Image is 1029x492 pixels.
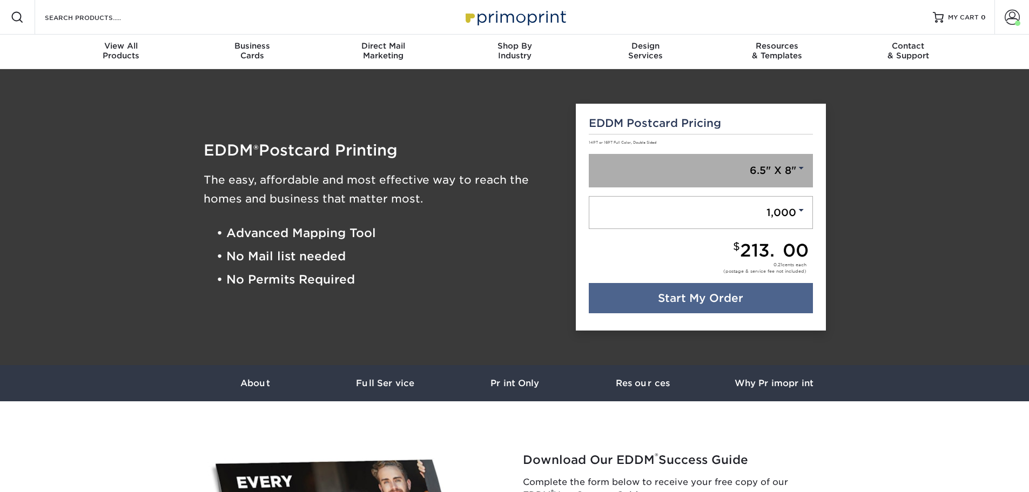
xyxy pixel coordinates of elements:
a: 6.5" X 8" [589,154,813,187]
a: Contact& Support [843,35,974,69]
div: & Support [843,41,974,60]
span: View All [56,41,187,51]
h3: Print Only [450,378,580,388]
h1: EDDM Postcard Printing [204,143,560,158]
input: SEARCH PRODUCTS..... [44,11,149,24]
a: BusinessCards [186,35,318,69]
span: Resources [711,41,843,51]
a: Resources& Templates [711,35,843,69]
a: About [191,365,320,401]
li: • Advanced Mapping Tool [217,221,560,245]
a: Why Primoprint [709,365,839,401]
div: Products [56,41,187,60]
h3: Resources [580,378,709,388]
span: ® [253,142,259,158]
sup: ® [655,451,658,462]
span: 0 [981,14,986,21]
a: Start My Order [589,283,813,313]
h3: Why Primoprint [709,378,839,388]
h3: Full Service [320,378,450,388]
h3: The easy, affordable and most effective way to reach the homes and business that matter most. [204,171,560,208]
h2: Download Our EDDM Success Guide [523,453,831,467]
span: Design [580,41,711,51]
div: Industry [449,41,580,60]
a: View AllProducts [56,35,187,69]
a: Resources [580,365,709,401]
span: Direct Mail [318,41,449,51]
a: Shop ByIndustry [449,35,580,69]
h3: About [191,378,320,388]
div: Cards [186,41,318,60]
span: Contact [843,41,974,51]
a: 1,000 [589,196,813,230]
small: 14PT or 16PT Full Color, Double Sided [589,140,656,145]
div: cents each (postage & service fee not included) [723,261,806,274]
span: MY CART [948,13,979,22]
div: Services [580,41,711,60]
a: Direct MailMarketing [318,35,449,69]
a: DesignServices [580,35,711,69]
img: Primoprint [461,5,569,29]
span: Shop By [449,41,580,51]
span: 213.00 [740,240,809,261]
div: & Templates [711,41,843,60]
div: Marketing [318,41,449,60]
a: Print Only [450,365,580,401]
li: • No Mail list needed [217,245,560,268]
li: • No Permits Required [217,268,560,292]
h5: EDDM Postcard Pricing [589,117,813,130]
span: Business [186,41,318,51]
a: Full Service [320,365,450,401]
span: 0.21 [774,262,782,267]
small: $ [733,240,740,253]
